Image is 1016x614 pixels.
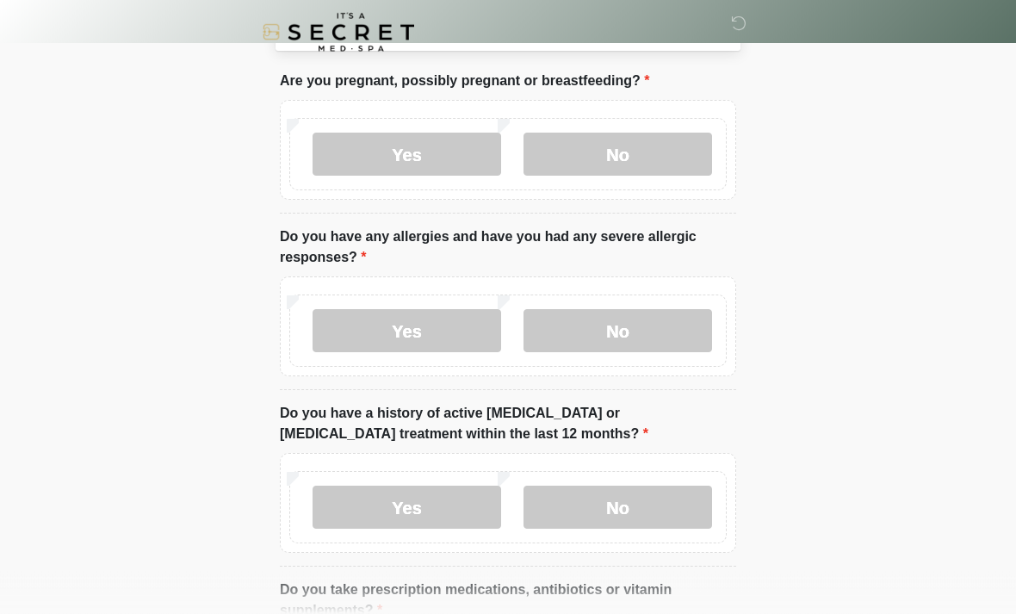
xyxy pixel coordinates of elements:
[523,133,712,177] label: No
[523,487,712,530] label: No
[313,310,501,353] label: Yes
[280,71,649,92] label: Are you pregnant, possibly pregnant or breastfeeding?
[313,487,501,530] label: Yes
[523,310,712,353] label: No
[263,13,414,52] img: It's A Secret Med Spa Logo
[313,133,501,177] label: Yes
[280,227,736,269] label: Do you have any allergies and have you had any severe allergic responses?
[280,404,736,445] label: Do you have a history of active [MEDICAL_DATA] or [MEDICAL_DATA] treatment within the last 12 mon...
